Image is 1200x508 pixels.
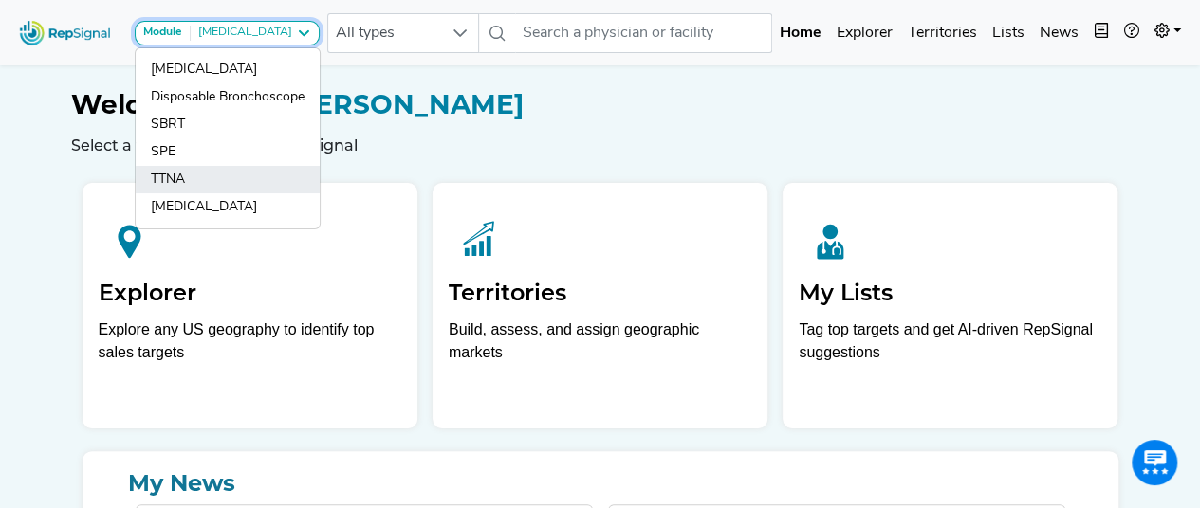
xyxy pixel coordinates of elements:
div: [MEDICAL_DATA] [191,26,292,41]
a: Explorer [829,14,900,52]
a: TTNA [136,166,320,193]
a: [MEDICAL_DATA] [136,193,320,221]
strong: Module [143,27,182,38]
a: Disposable Bronchoscope [136,83,320,111]
a: Lists [985,14,1032,52]
h2: My Lists [799,280,1101,307]
a: My ListsTag top targets and get AI-driven RepSignal suggestions [783,183,1117,428]
button: Intel Book [1086,14,1117,52]
a: Territories [900,14,985,52]
a: TerritoriesBuild, assess, and assign geographic markets [433,183,767,428]
a: My News [98,466,1103,500]
p: Tag top targets and get AI-driven RepSignal suggestions [799,318,1101,374]
h2: Territories [449,280,751,307]
div: Explore any US geography to identify top sales targets [99,318,401,364]
a: ExplorerExplore any US geography to identify top sales targets [83,183,417,428]
button: Module[MEDICAL_DATA] [135,21,320,45]
a: Home [772,14,829,52]
h1: [PERSON_NAME] [71,89,1130,121]
a: SBRT [136,111,320,138]
a: [MEDICAL_DATA] [136,56,320,83]
a: News [1032,14,1086,52]
a: SPE [136,138,320,166]
h6: Select a feature to explore RepSignal [71,136,1130,154]
p: Build, assess, and assign geographic markets [449,318,751,374]
input: Search a physician or facility [515,13,772,53]
h2: Explorer [99,280,401,307]
span: All types [328,14,442,52]
span: Welcome Back, [71,88,286,120]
